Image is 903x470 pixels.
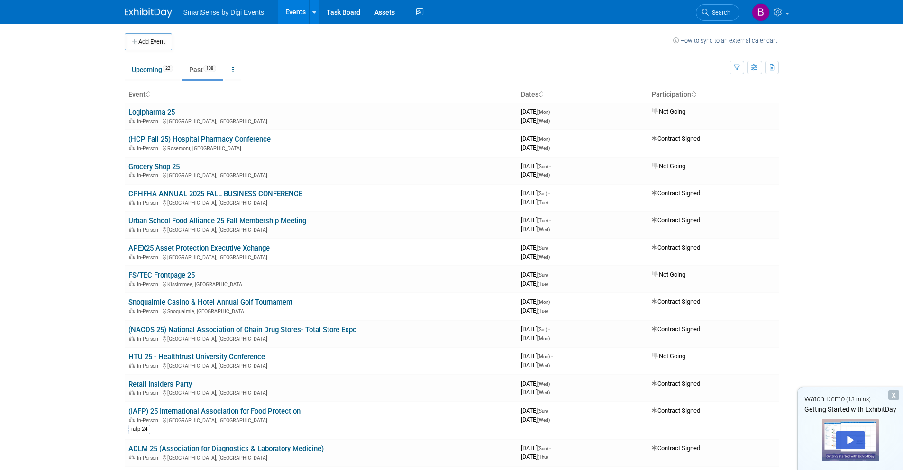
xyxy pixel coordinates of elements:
span: [DATE] [521,171,550,178]
div: Play [836,431,865,449]
a: Sort by Participation Type [691,90,696,98]
span: - [549,244,551,251]
span: [DATE] [521,144,550,151]
span: Contract Signed [652,407,700,414]
a: ADLM 25 (Association for Diagnostics & Laboratory Medicine) [128,444,324,453]
span: [DATE] [521,307,548,314]
span: (Sun) [538,272,548,278]
span: (Mon) [538,136,550,142]
span: - [548,190,550,197]
a: Sort by Event Name [146,90,150,98]
img: Brooke Howes [752,3,770,21]
span: In-Person [137,172,161,179]
span: Not Going [652,108,685,115]
span: - [549,444,551,452]
div: Dismiss [888,390,899,400]
img: ExhibitDay [125,8,172,18]
a: Sort by Start Date [538,90,543,98]
a: (NACDS 25) National Association of Chain Drug Stores- Total Store Expo [128,325,356,334]
span: (Wed) [538,417,550,423]
img: In-Person Event [129,336,135,341]
span: - [549,163,551,170]
div: [GEOGRAPHIC_DATA], [GEOGRAPHIC_DATA] [128,199,513,206]
div: [GEOGRAPHIC_DATA], [GEOGRAPHIC_DATA] [128,334,513,342]
a: Snoqualmie Casino & Hotel Annual Golf Tournament [128,298,292,307]
span: In-Person [137,308,161,315]
span: [DATE] [521,190,550,197]
span: (Wed) [538,363,550,368]
span: [DATE] [521,199,548,206]
a: Search [696,4,739,21]
span: - [551,380,553,387]
span: Contract Signed [652,380,700,387]
span: Contract Signed [652,444,700,452]
span: 138 [203,65,216,72]
img: In-Person Event [129,227,135,232]
span: Not Going [652,352,685,360]
span: In-Person [137,200,161,206]
span: [DATE] [521,135,553,142]
span: [DATE] [521,253,550,260]
span: In-Person [137,417,161,424]
span: (Wed) [538,254,550,260]
span: (Wed) [538,227,550,232]
span: - [549,407,551,414]
span: (Wed) [538,381,550,387]
img: In-Person Event [129,417,135,422]
div: [GEOGRAPHIC_DATA], [GEOGRAPHIC_DATA] [128,117,513,125]
span: (Sun) [538,408,548,414]
span: [DATE] [521,280,548,287]
a: Logipharma 25 [128,108,175,117]
a: Upcoming22 [125,61,180,79]
span: (Wed) [538,118,550,124]
span: [DATE] [521,352,553,360]
div: Kissimmee, [GEOGRAPHIC_DATA] [128,280,513,288]
span: Not Going [652,271,685,278]
span: [DATE] [521,362,550,369]
span: - [549,271,551,278]
span: (Mon) [538,354,550,359]
span: [DATE] [521,416,550,423]
span: Not Going [652,163,685,170]
button: Add Event [125,33,172,50]
span: - [549,217,551,224]
span: [DATE] [521,453,548,460]
a: Retail Insiders Party [128,380,192,389]
img: In-Person Event [129,308,135,313]
div: [GEOGRAPHIC_DATA], [GEOGRAPHIC_DATA] [128,453,513,461]
span: Contract Signed [652,135,700,142]
img: In-Person Event [129,390,135,395]
span: (Tue) [538,281,548,287]
span: (Sun) [538,164,548,169]
span: Contract Signed [652,190,700,197]
span: - [551,108,553,115]
img: In-Person Event [129,281,135,286]
span: (Wed) [538,172,550,178]
span: [DATE] [521,334,550,342]
span: Search [709,9,730,16]
div: Getting Started with ExhibitDay [798,405,903,414]
div: [GEOGRAPHIC_DATA], [GEOGRAPHIC_DATA] [128,389,513,396]
span: In-Person [137,336,161,342]
span: [DATE] [521,325,550,333]
span: Contract Signed [652,244,700,251]
a: How to sync to an external calendar... [673,37,779,44]
span: [DATE] [521,444,551,452]
span: SmartSense by Digi Events [183,9,264,16]
span: In-Person [137,227,161,233]
a: (IAFP) 25 International Association for Food Protection [128,407,301,416]
img: In-Person Event [129,118,135,123]
span: [DATE] [521,244,551,251]
span: (Thu) [538,454,548,460]
span: [DATE] [521,298,553,305]
a: APEX25 Asset Protection Executive Xchange [128,244,270,253]
img: In-Person Event [129,363,135,368]
img: In-Person Event [129,200,135,205]
a: FS/TEC Frontpage 25 [128,271,195,280]
div: [GEOGRAPHIC_DATA], [GEOGRAPHIC_DATA] [128,362,513,369]
a: CPHFHA ANNUAL 2025 FALL BUSINESS CONFERENCE [128,190,302,198]
span: - [551,135,553,142]
span: (Sat) [538,327,547,332]
span: (Tue) [538,200,548,205]
img: In-Person Event [129,455,135,460]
